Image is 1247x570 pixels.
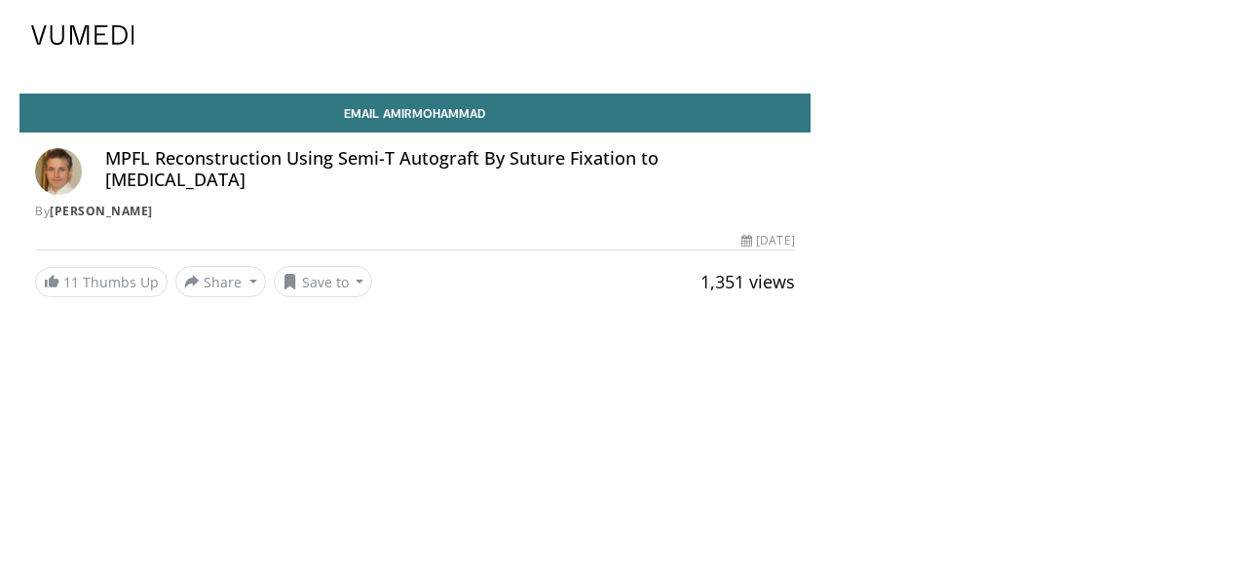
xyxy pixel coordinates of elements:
img: VuMedi Logo [31,25,134,45]
img: Avatar [35,148,82,195]
div: By [35,203,795,220]
button: Share [175,266,266,297]
a: 11 Thumbs Up [35,267,168,297]
span: 11 [63,273,79,291]
a: [PERSON_NAME] [50,203,153,219]
div: [DATE] [741,232,794,249]
a: Email Amirmohammad [19,94,811,133]
span: 1,351 views [700,270,795,293]
h4: MPFL Reconstruction Using Semi-T Autograft By Suture Fixation to [MEDICAL_DATA] [105,148,795,190]
button: Save to [274,266,373,297]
